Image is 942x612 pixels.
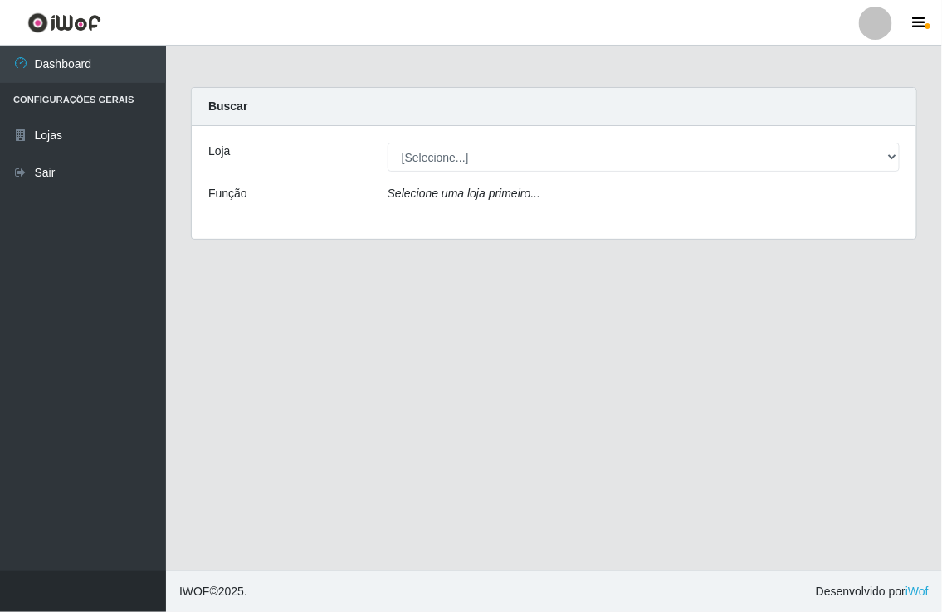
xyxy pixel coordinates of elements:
[816,583,929,600] span: Desenvolvido por
[905,585,929,598] a: iWof
[208,185,247,202] label: Função
[388,187,540,200] i: Selecione uma loja primeiro...
[179,583,247,600] span: © 2025 .
[179,585,210,598] span: IWOF
[208,100,247,113] strong: Buscar
[208,143,230,160] label: Loja
[27,12,101,33] img: CoreUI Logo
